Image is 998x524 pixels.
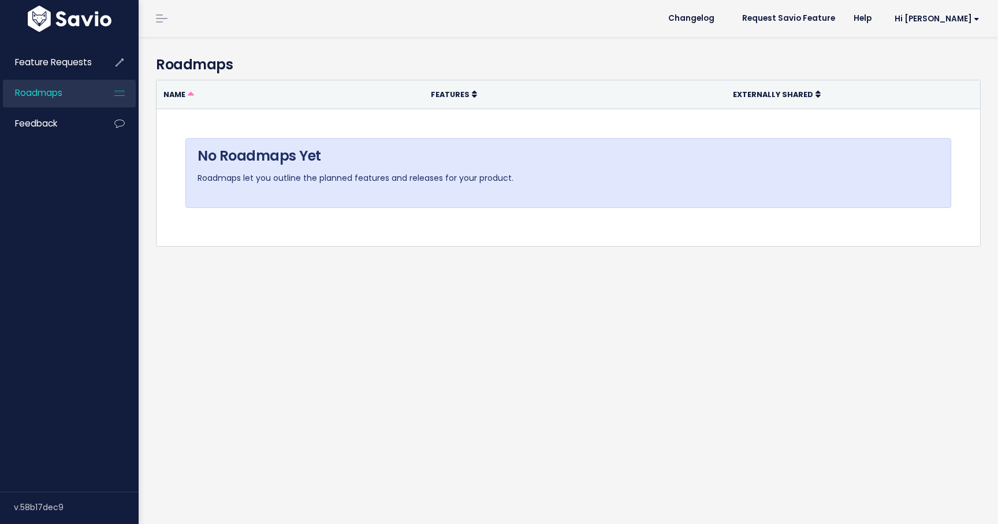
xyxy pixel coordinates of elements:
[3,49,96,76] a: Feature Requests
[25,6,114,32] img: logo-white.9d6f32f41409.svg
[156,54,981,75] h4: Roadmaps
[431,88,477,100] a: Features
[881,10,989,28] a: Hi [PERSON_NAME]
[163,88,194,100] a: Name
[431,90,470,99] span: Features
[15,56,92,68] span: Feature Requests
[733,10,844,27] a: Request Savio Feature
[198,146,939,166] h4: No Roadmaps Yet
[895,14,980,23] span: Hi [PERSON_NAME]
[15,117,57,129] span: Feedback
[733,88,821,100] a: Externally Shared
[3,80,96,106] a: Roadmaps
[668,14,714,23] span: Changelog
[15,87,62,99] span: Roadmaps
[844,10,881,27] a: Help
[3,110,96,137] a: Feedback
[163,90,185,99] span: Name
[185,138,951,207] div: Roadmaps let you outline the planned features and releases for your product.
[14,492,139,522] div: v.58b17dec9
[733,90,813,99] span: Externally Shared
